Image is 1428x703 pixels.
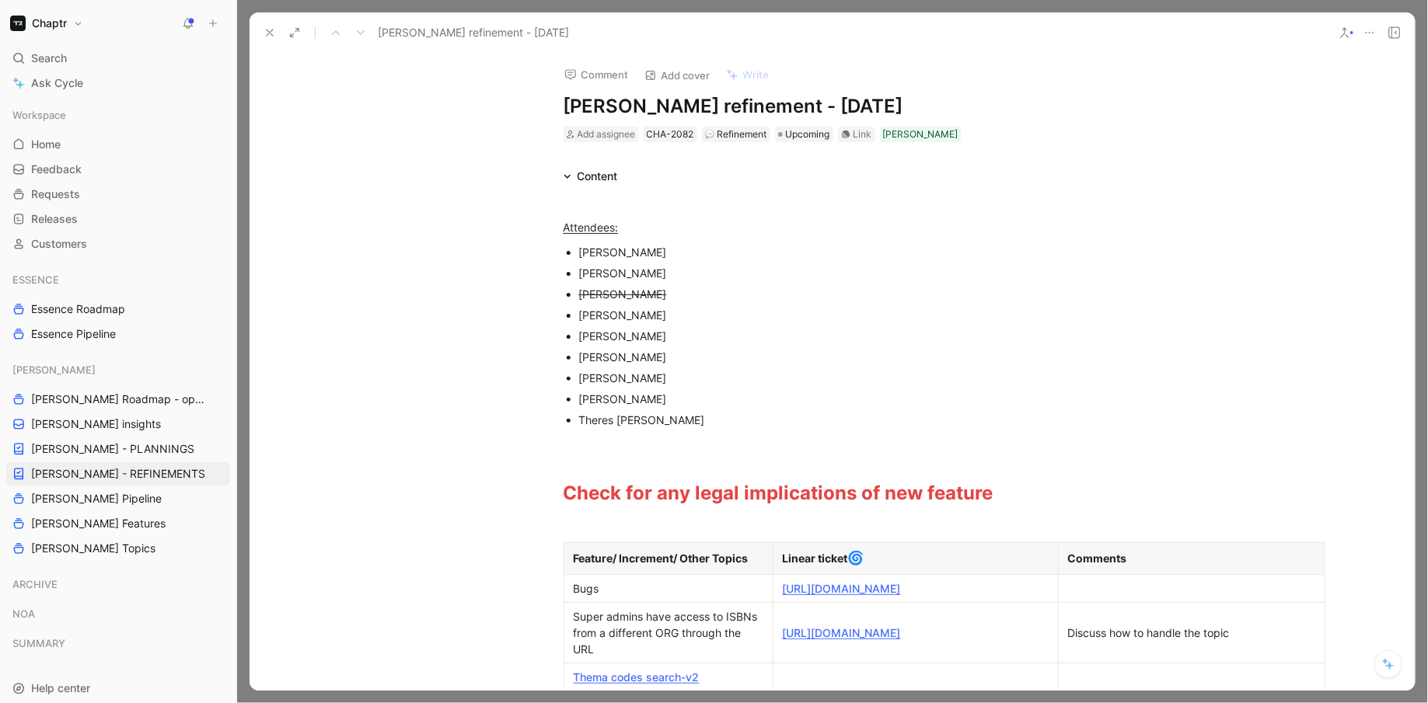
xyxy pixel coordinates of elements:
[1068,625,1315,641] div: Discuss how to handle the topic
[31,49,67,68] span: Search
[578,167,618,186] div: Content
[705,130,714,139] img: 💬
[6,103,230,127] div: Workspace
[6,632,230,655] div: SUMMARY
[579,391,1102,407] div: [PERSON_NAME]
[31,186,80,202] span: Requests
[783,582,901,595] a: [URL][DOMAIN_NAME]
[6,183,230,206] a: Requests
[579,370,1102,386] div: [PERSON_NAME]
[564,221,619,234] u: Attendees:
[557,64,636,85] button: Comment
[1068,552,1127,565] strong: Comments
[12,576,58,592] span: ARCHIVE
[12,635,65,651] span: SUMMARY
[579,287,667,301] s: [PERSON_NAME]
[31,466,205,482] span: [PERSON_NAME] - REFINEMENTS
[705,127,767,142] div: Refinement
[6,133,230,156] a: Home
[702,127,770,142] div: 💬Refinement
[31,491,162,506] span: [PERSON_NAME] Pipeline
[6,572,230,596] div: ARCHIVE
[719,64,777,85] button: Write
[579,349,1102,365] div: [PERSON_NAME]
[31,162,82,177] span: Feedback
[574,580,763,597] div: Bugs
[6,602,230,630] div: NOA
[578,128,636,140] span: Add assignee
[6,512,230,535] a: [PERSON_NAME] Features
[6,268,230,291] div: ESSENCE
[31,516,166,531] span: [PERSON_NAME] Features
[6,388,230,411] a: [PERSON_NAME] Roadmap - open items
[31,301,125,317] span: Essence Roadmap
[574,608,763,657] div: Super admins have access to ISBNs from a different ORG through the URL
[579,244,1102,260] div: [PERSON_NAME]
[6,12,87,34] button: ChaptrChaptr
[31,236,87,252] span: Customers
[6,462,230,485] a: [PERSON_NAME] - REFINEMENTS
[775,127,833,142] div: Upcoming
[637,64,717,86] button: Add cover
[564,482,993,504] span: Check for any legal implications of new feature
[557,167,624,186] div: Content
[786,127,830,142] span: Upcoming
[579,412,1102,428] div: Theres [PERSON_NAME]
[31,416,161,432] span: [PERSON_NAME] insights
[783,626,901,639] a: [URL][DOMAIN_NAME]
[6,437,230,461] a: [PERSON_NAME] - PLANNINGS
[6,358,230,560] div: [PERSON_NAME][PERSON_NAME] Roadmap - open items[PERSON_NAME] insights[PERSON_NAME] - PLANNINGS[PE...
[31,137,61,152] span: Home
[6,412,230,436] a: [PERSON_NAME] insights
[564,94,1102,119] h1: [PERSON_NAME] refinement - [DATE]
[31,211,78,227] span: Releases
[6,358,230,381] div: [PERSON_NAME]
[6,207,230,231] a: Releases
[6,268,230,346] div: ESSENCEEssence RoadmapEssence Pipeline
[31,326,116,342] span: Essence Pipeline
[6,298,230,321] a: Essence Roadmap
[378,23,569,42] span: [PERSON_NAME] refinement - [DATE]
[31,74,83,92] span: Ask Cycle
[6,47,230,70] div: Search
[647,127,694,142] div: CHA-2082
[31,441,194,457] span: [PERSON_NAME] - PLANNINGS
[12,272,59,287] span: ESSENCE
[31,681,90,694] span: Help center
[579,265,1102,281] div: [PERSON_NAME]
[6,71,230,95] a: Ask Cycle
[12,362,96,378] span: [PERSON_NAME]
[579,307,1102,323] div: [PERSON_NAME]
[12,107,66,123] span: Workspace
[883,127,958,142] div: [PERSON_NAME]
[6,572,230,600] div: ARCHIVE
[12,606,35,621] span: NOA
[783,552,848,565] strong: Linear ticket
[848,550,864,566] span: 🌀
[6,632,230,659] div: SUMMARY
[6,537,230,560] a: [PERSON_NAME] Topics
[6,677,230,700] div: Help center
[574,670,700,684] a: Thema codes search-v2
[32,16,67,30] h1: Chaptr
[574,552,749,565] strong: Feature/ Increment/ Other Topics
[6,487,230,510] a: [PERSON_NAME] Pipeline
[6,232,230,256] a: Customers
[10,16,26,31] img: Chaptr
[6,602,230,625] div: NOA
[743,68,770,82] span: Write
[31,541,155,556] span: [PERSON_NAME] Topics
[31,392,211,407] span: [PERSON_NAME] Roadmap - open items
[6,158,230,181] a: Feedback
[579,328,1102,344] div: [PERSON_NAME]
[854,127,872,142] div: Link
[6,322,230,346] a: Essence Pipeline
